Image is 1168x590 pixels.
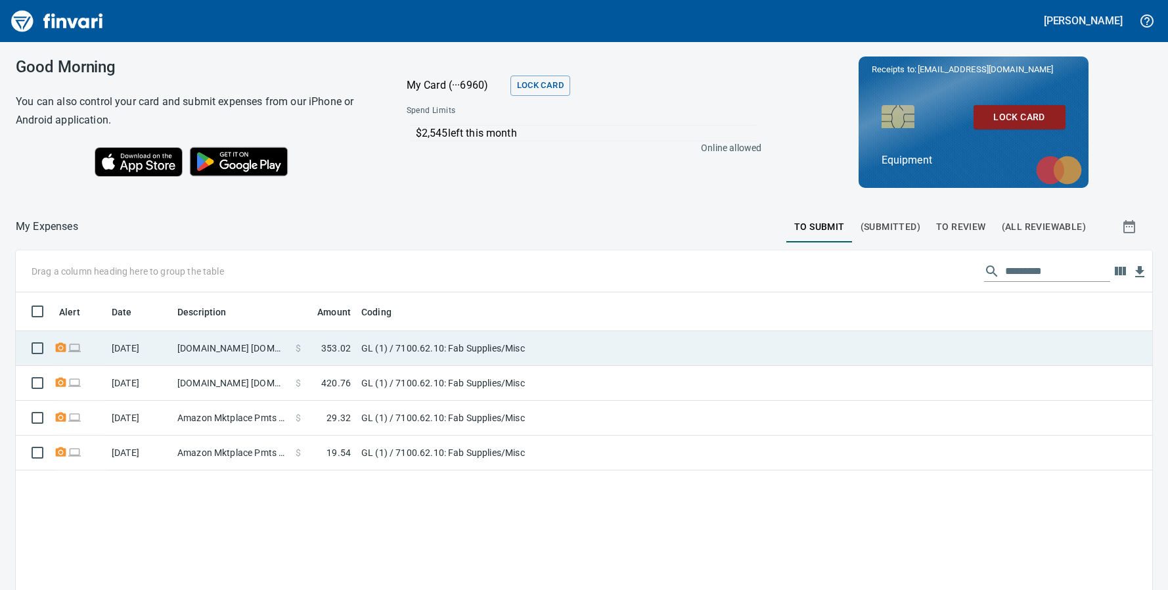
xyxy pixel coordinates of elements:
[510,76,570,96] button: Lock Card
[59,304,80,320] span: Alert
[95,147,183,177] img: Download on the App Store
[396,141,762,154] p: Online allowed
[172,436,290,470] td: Amazon Mktplace Pmts [DOMAIN_NAME][URL] WA
[54,448,68,457] span: Receipt Required
[356,331,685,366] td: GL (1) / 7100.62.10: Fab Supplies/Misc
[106,436,172,470] td: [DATE]
[177,304,244,320] span: Description
[984,109,1055,125] span: Lock Card
[407,104,608,118] span: Spend Limits
[321,342,351,355] span: 353.02
[296,342,301,355] span: $
[106,331,172,366] td: [DATE]
[1130,262,1150,282] button: Download Table
[356,401,685,436] td: GL (1) / 7100.62.10: Fab Supplies/Misc
[16,219,78,235] nav: breadcrumb
[872,63,1075,76] p: Receipts to:
[356,366,685,401] td: GL (1) / 7100.62.10: Fab Supplies/Misc
[68,378,81,387] span: Online transaction
[1110,261,1130,281] button: Choose columns to display
[794,219,845,235] span: To Submit
[59,304,97,320] span: Alert
[112,304,149,320] span: Date
[54,413,68,422] span: Receipt Required
[936,219,986,235] span: To Review
[172,331,290,366] td: [DOMAIN_NAME] [DOMAIN_NAME][URL] WA
[1041,11,1126,31] button: [PERSON_NAME]
[16,219,78,235] p: My Expenses
[1110,211,1152,242] button: Show transactions within a particular date range
[16,58,374,76] h3: Good Morning
[361,304,409,320] span: Coding
[296,446,301,459] span: $
[8,5,106,37] img: Finvari
[356,436,685,470] td: GL (1) / 7100.62.10: Fab Supplies/Misc
[16,93,374,129] h6: You can also control your card and submit expenses from our iPhone or Android application.
[106,366,172,401] td: [DATE]
[172,401,290,436] td: Amazon Mktplace Pmts [DOMAIN_NAME][URL] WA
[882,152,1066,168] p: Equipment
[861,219,920,235] span: (Submitted)
[172,366,290,401] td: [DOMAIN_NAME] [DOMAIN_NAME][URL] WA
[317,304,351,320] span: Amount
[1044,14,1123,28] h5: [PERSON_NAME]
[296,411,301,424] span: $
[326,446,351,459] span: 19.54
[321,376,351,390] span: 420.76
[326,411,351,424] span: 29.32
[183,140,296,183] img: Get it on Google Play
[517,78,564,93] span: Lock Card
[361,304,392,320] span: Coding
[296,376,301,390] span: $
[1029,149,1089,191] img: mastercard.svg
[68,448,81,457] span: Online transaction
[68,413,81,422] span: Online transaction
[54,344,68,352] span: Receipt Required
[416,125,757,141] p: $2,545 left this month
[177,304,227,320] span: Description
[974,105,1066,129] button: Lock Card
[54,378,68,387] span: Receipt Required
[916,63,1054,76] span: [EMAIL_ADDRESS][DOMAIN_NAME]
[112,304,132,320] span: Date
[106,401,172,436] td: [DATE]
[407,78,505,93] p: My Card (···6960)
[1002,219,1086,235] span: (All Reviewable)
[32,265,224,278] p: Drag a column heading here to group the table
[300,304,351,320] span: Amount
[68,344,81,352] span: Online transaction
